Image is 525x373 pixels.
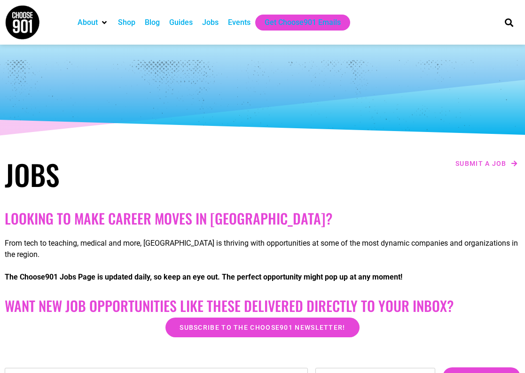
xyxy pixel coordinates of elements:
[265,17,341,28] a: Get Choose901 Emails
[78,17,98,28] a: About
[453,157,520,170] a: Submit a job
[180,324,345,331] span: Subscribe to the Choose901 newsletter!
[165,318,359,337] a: Subscribe to the Choose901 newsletter!
[5,157,258,191] h1: Jobs
[228,17,251,28] a: Events
[455,160,507,167] span: Submit a job
[145,17,160,28] a: Blog
[118,17,135,28] a: Shop
[5,210,520,227] h2: Looking to make career moves in [GEOGRAPHIC_DATA]?
[5,272,402,281] strong: The Choose901 Jobs Page is updated daily, so keep an eye out. The perfect opportunity might pop u...
[5,238,520,260] p: From tech to teaching, medical and more, [GEOGRAPHIC_DATA] is thriving with opportunities at some...
[501,15,517,30] div: Search
[202,17,219,28] a: Jobs
[169,17,193,28] a: Guides
[73,15,490,31] nav: Main nav
[73,15,113,31] div: About
[5,297,520,314] h2: Want New Job Opportunities like these Delivered Directly to your Inbox?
